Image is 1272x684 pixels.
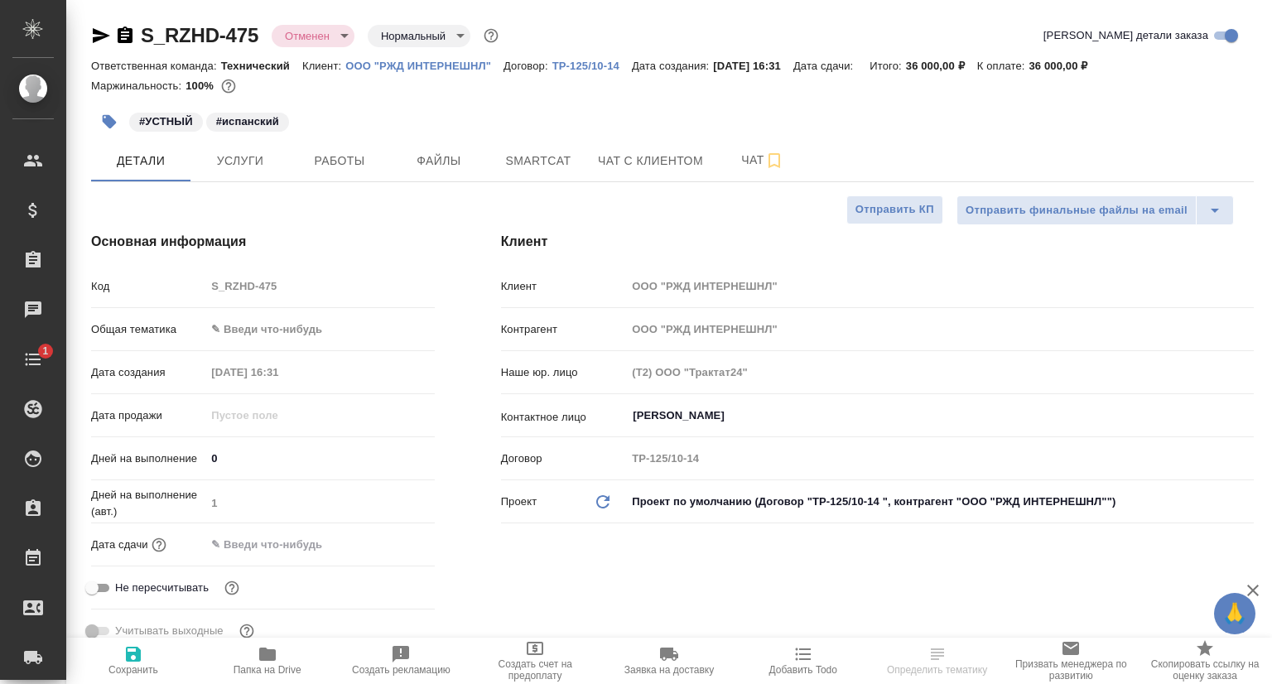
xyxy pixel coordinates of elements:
[626,488,1254,516] div: Проект по умолчанию (Договор "ТР-125/10-14 ", контрагент "ООО "РЖД ИНТЕРНЕШНЛ"")
[870,638,1005,684] button: Определить тематику
[91,79,185,92] p: Маржинальность:
[632,60,713,72] p: Дата создания:
[723,150,802,171] span: Чат
[91,104,128,140] button: Добавить тэг
[503,60,552,72] p: Договор:
[1214,593,1255,634] button: 🙏
[66,638,200,684] button: Сохранить
[205,403,350,427] input: Пустое поле
[468,638,602,684] button: Создать счет на предоплату
[128,113,205,128] span: УСТНЫЙ
[1043,27,1208,44] span: [PERSON_NAME] детали заказа
[1221,596,1249,631] span: 🙏
[1138,638,1272,684] button: Скопировать ссылку на оценку заказа
[501,494,537,510] p: Проект
[956,195,1234,225] div: split button
[221,60,302,72] p: Технический
[221,577,243,599] button: Включи, если не хочешь, чтобы указанная дата сдачи изменилась после переставления заказа в 'Подтв...
[115,580,209,596] span: Не пересчитывать
[205,360,350,384] input: Пустое поле
[368,25,470,47] div: Отменен
[501,321,627,338] p: Контрагент
[115,26,135,46] button: Скопировать ссылку
[769,664,837,676] span: Добавить Todo
[887,664,987,676] span: Определить тематику
[626,446,1254,470] input: Пустое поле
[626,360,1254,384] input: Пустое поле
[736,638,870,684] button: Добавить Todo
[101,151,181,171] span: Детали
[32,343,58,359] span: 1
[552,60,632,72] p: ТР-125/10-14
[234,664,301,676] span: Папка на Drive
[793,60,857,72] p: Дата сдачи:
[956,195,1197,225] button: Отправить финальные файлы на email
[376,29,450,43] button: Нормальный
[91,450,205,467] p: Дней на выполнение
[115,623,224,639] span: Учитывать выходные
[764,151,784,171] svg: Подписаться
[966,201,1188,220] span: Отправить финальные файлы на email
[216,113,279,130] p: #испанский
[91,407,205,424] p: Дата продажи
[300,151,379,171] span: Работы
[602,638,736,684] button: Заявка на доставку
[855,200,934,219] span: Отправить КП
[352,664,450,676] span: Создать рекламацию
[185,79,218,92] p: 100%
[200,638,335,684] button: Папка на Drive
[148,534,170,556] button: Если добавить услуги и заполнить их объемом, то дата рассчитается автоматически
[205,274,434,298] input: Пустое поле
[91,364,205,381] p: Дата создания
[624,664,714,676] span: Заявка на доставку
[499,151,578,171] span: Smartcat
[501,278,627,295] p: Клиент
[626,317,1254,341] input: Пустое поле
[552,58,632,72] a: ТР-125/10-14
[211,321,414,338] div: ✎ Введи что-нибудь
[272,25,354,47] div: Отменен
[91,232,435,252] h4: Основная информация
[399,151,479,171] span: Файлы
[205,316,434,344] div: ✎ Введи что-нибудь
[713,60,793,72] p: [DATE] 16:31
[906,60,977,72] p: 36 000,00 ₽
[91,278,205,295] p: Код
[91,537,148,553] p: Дата сдачи
[1014,658,1128,682] span: Призвать менеджера по развитию
[846,195,943,224] button: Отправить КП
[1029,60,1100,72] p: 36 000,00 ₽
[480,25,502,46] button: Доп статусы указывают на важность/срочность заказа
[345,60,503,72] p: ООО "РЖД ИНТЕРНЕШНЛ"
[108,664,158,676] span: Сохранить
[626,274,1254,298] input: Пустое поле
[236,620,258,642] button: Выбери, если сб и вс нужно считать рабочими днями для выполнения заказа.
[91,487,205,520] p: Дней на выполнение (авт.)
[345,58,503,72] a: ООО "РЖД ИНТЕРНЕШНЛ"
[280,29,335,43] button: Отменен
[205,532,350,556] input: ✎ Введи что-нибудь
[1004,638,1138,684] button: Призвать менеджера по развитию
[870,60,905,72] p: Итого:
[501,364,627,381] p: Наше юр. лицо
[139,113,193,130] p: #УСТНЫЙ
[4,339,62,380] a: 1
[91,26,111,46] button: Скопировать ссылку для ЯМессенджера
[218,75,239,97] button: 0.00 RUB;
[91,60,221,72] p: Ответственная команда:
[141,24,258,46] a: S_RZHD-475
[205,446,434,470] input: ✎ Введи что-нибудь
[200,151,280,171] span: Услуги
[91,321,205,338] p: Общая тематика
[598,151,703,171] span: Чат с клиентом
[501,450,627,467] p: Договор
[335,638,469,684] button: Создать рекламацию
[1148,658,1262,682] span: Скопировать ссылку на оценку заказа
[1245,414,1248,417] button: Open
[501,232,1254,252] h4: Клиент
[205,491,434,515] input: Пустое поле
[302,60,345,72] p: Клиент:
[501,409,627,426] p: Контактное лицо
[205,113,291,128] span: испанский
[478,658,592,682] span: Создать счет на предоплату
